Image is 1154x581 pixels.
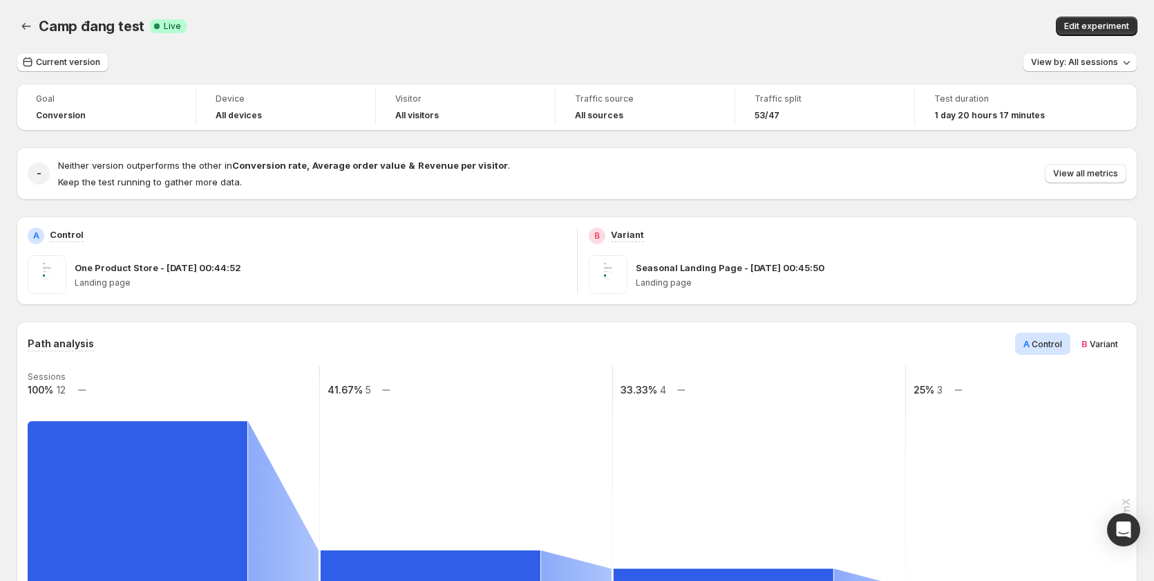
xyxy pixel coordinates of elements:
text: 100% [28,384,53,396]
span: Camp đang test [39,18,144,35]
h4: All devices [216,110,262,121]
text: 12 [57,384,66,396]
button: Edit experiment [1056,17,1137,36]
span: Neither version outperforms the other in . [58,160,510,171]
span: Edit experiment [1064,21,1129,32]
h4: All visitors [395,110,439,121]
span: Control [1032,339,1062,349]
text: 4 [660,384,666,396]
a: DeviceAll devices [216,92,356,122]
text: 25% [914,384,934,396]
p: Landing page [636,277,1127,288]
strong: Revenue per visitor [418,160,508,171]
p: Control [50,228,84,241]
span: View by: All sessions [1031,57,1118,68]
span: Test duration [934,93,1075,104]
p: Landing page [75,277,566,288]
text: 5 [365,384,371,396]
span: A [1023,338,1030,349]
span: Traffic split [755,93,895,104]
img: Seasonal Landing Page - Sep 7, 00:45:50 [589,255,627,294]
text: 3 [937,384,943,396]
p: Variant [611,228,644,241]
p: Seasonal Landing Page - [DATE] 00:45:50 [636,261,824,275]
h3: Path analysis [28,337,94,351]
h2: B [594,230,600,241]
span: Visitor [395,93,536,104]
span: B [1081,338,1088,349]
h2: A [33,230,39,241]
span: View all metrics [1053,168,1118,179]
button: Back [17,17,36,36]
text: 33.33% [621,384,657,396]
p: One Product Store - [DATE] 00:44:52 [75,261,241,275]
span: 53/47 [755,110,779,121]
strong: , [307,160,310,171]
h4: All sources [575,110,623,121]
span: Device [216,93,356,104]
button: Current version [17,53,108,72]
text: Sessions [28,371,66,382]
span: Conversion [36,110,86,121]
text: 41.67% [328,384,363,396]
span: Current version [36,57,100,68]
a: VisitorAll visitors [395,92,536,122]
img: One Product Store - Sep 7, 00:44:52 [28,255,66,294]
span: Variant [1090,339,1118,349]
span: Keep the test running to gather more data. [58,176,242,187]
h2: - [37,167,41,181]
a: Traffic split53/47 [755,92,895,122]
a: Traffic sourceAll sources [575,92,715,122]
a: Test duration1 day 20 hours 17 minutes [934,92,1075,122]
a: GoalConversion [36,92,176,122]
span: Goal [36,93,176,104]
strong: Conversion rate [232,160,307,171]
span: Live [164,21,181,32]
button: View by: All sessions [1023,53,1137,72]
strong: & [408,160,415,171]
span: Traffic source [575,93,715,104]
button: View all metrics [1045,164,1126,183]
strong: Average order value [312,160,406,171]
div: Open Intercom Messenger [1107,513,1140,546]
span: 1 day 20 hours 17 minutes [934,110,1045,121]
